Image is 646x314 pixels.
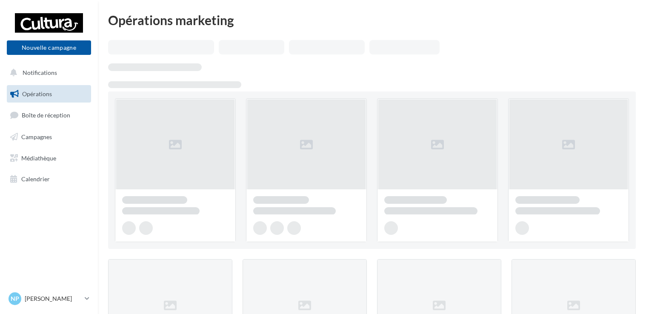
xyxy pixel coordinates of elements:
button: Notifications [5,64,89,82]
span: Calendrier [21,175,50,183]
a: Boîte de réception [5,106,93,124]
a: Opérations [5,85,93,103]
span: Boîte de réception [22,111,70,119]
span: Notifications [23,69,57,76]
div: Opérations marketing [108,14,636,26]
button: Nouvelle campagne [7,40,91,55]
span: NP [11,294,19,303]
span: Campagnes [21,133,52,140]
span: Médiathèque [21,154,56,161]
a: NP [PERSON_NAME] [7,291,91,307]
a: Campagnes [5,128,93,146]
a: Calendrier [5,170,93,188]
p: [PERSON_NAME] [25,294,81,303]
a: Médiathèque [5,149,93,167]
span: Opérations [22,90,52,97]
